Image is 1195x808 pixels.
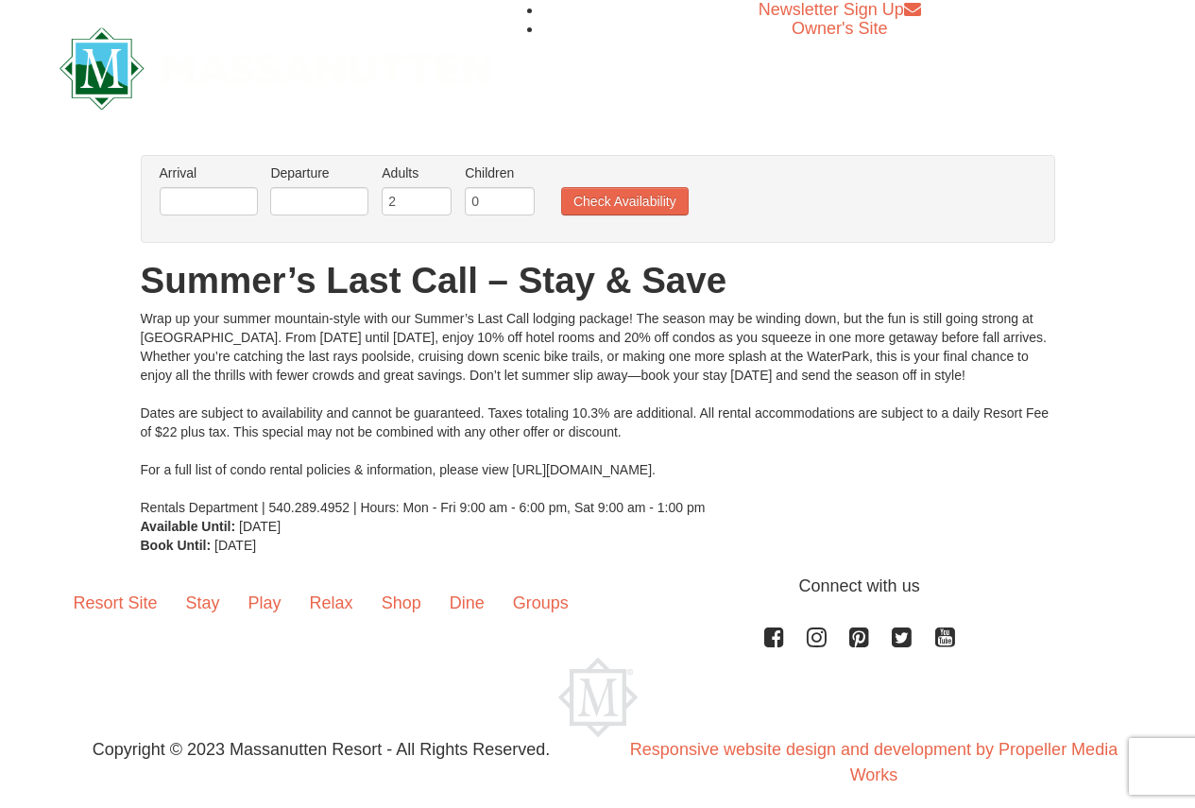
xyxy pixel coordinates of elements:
span: [DATE] [239,519,281,534]
a: Owner's Site [792,19,887,38]
a: Resort Site [60,574,172,632]
strong: Book Until: [141,538,212,553]
label: Children [465,163,535,182]
strong: Available Until: [141,519,236,534]
a: Relax [296,574,367,632]
a: Responsive website design and development by Propeller Media Works [630,740,1118,784]
button: Check Availability [561,187,689,215]
span: [DATE] [214,538,256,553]
label: Arrival [160,163,258,182]
h1: Summer’s Last Call – Stay & Save [141,262,1055,300]
a: Shop [367,574,435,632]
p: Connect with us [60,574,1136,599]
label: Departure [270,163,368,182]
label: Adults [382,163,452,182]
a: Stay [172,574,234,632]
a: Dine [435,574,499,632]
a: Massanutten Resort [60,43,492,88]
p: Copyright © 2023 Massanutten Resort - All Rights Reserved. [45,737,598,763]
img: Massanutten Resort Logo [60,27,492,110]
div: Wrap up your summer mountain-style with our Summer’s Last Call lodging package! The season may be... [141,309,1055,517]
img: Massanutten Resort Logo [558,658,638,737]
a: Groups [499,574,583,632]
a: Play [234,574,296,632]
